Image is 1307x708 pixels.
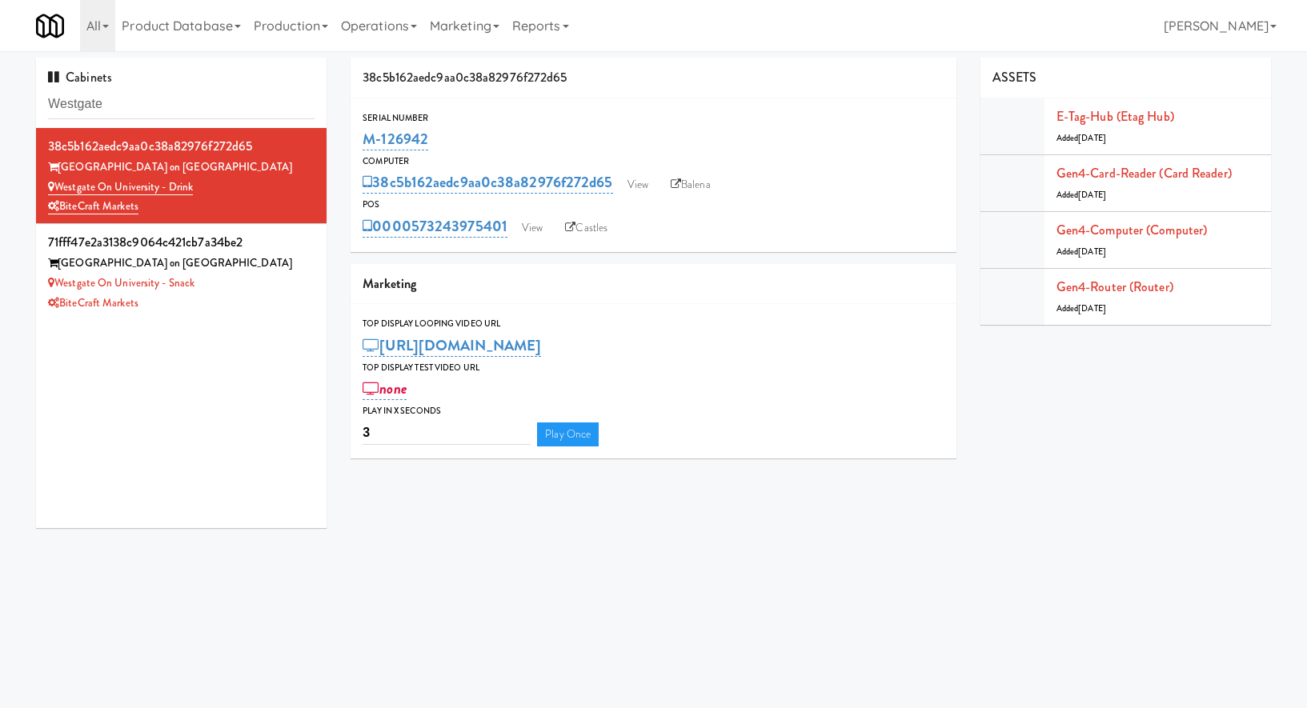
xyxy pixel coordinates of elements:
span: Marketing [363,274,416,293]
div: 38c5b162aedc9aa0c38a82976f272d65 [48,134,315,158]
span: [DATE] [1078,246,1106,258]
div: [GEOGRAPHIC_DATA] on [GEOGRAPHIC_DATA] [48,254,315,274]
span: Added [1056,302,1106,314]
a: 38c5b162aedc9aa0c38a82976f272d65 [363,171,612,194]
a: Westgate on University - Drink [48,179,193,195]
span: Added [1056,246,1106,258]
span: Added [1056,189,1106,201]
span: Added [1056,132,1106,144]
span: [DATE] [1078,132,1106,144]
a: 0000573243975401 [363,215,507,238]
a: Gen4-router (Router) [1056,278,1173,296]
a: View [619,173,656,197]
a: M-126942 [363,128,428,150]
a: Play Once [537,422,599,446]
div: Serial Number [363,110,944,126]
div: Top Display Test Video Url [363,360,944,376]
div: 38c5b162aedc9aa0c38a82976f272d65 [351,58,956,98]
a: View [514,216,551,240]
div: Top Display Looping Video Url [363,316,944,332]
div: Play in X seconds [363,403,944,419]
a: BiteCraft Markets [48,295,138,310]
div: POS [363,197,944,213]
a: Gen4-computer (Computer) [1056,221,1207,239]
span: Cabinets [48,68,112,86]
a: [URL][DOMAIN_NAME] [363,334,541,357]
a: none [363,378,407,400]
span: [DATE] [1078,302,1106,314]
div: Computer [363,154,944,170]
img: Micromart [36,12,64,40]
a: Balena [663,173,719,197]
li: 38c5b162aedc9aa0c38a82976f272d65[GEOGRAPHIC_DATA] on [GEOGRAPHIC_DATA] Westgate on University - D... [36,128,327,224]
a: BiteCraft Markets [48,198,138,214]
span: [DATE] [1078,189,1106,201]
div: [GEOGRAPHIC_DATA] on [GEOGRAPHIC_DATA] [48,158,315,178]
input: Search cabinets [48,90,315,119]
a: Castles [557,216,615,240]
a: Westgate on University - Snack [48,275,194,290]
li: 71fff47e2a3138c9064c421cb7a34be2[GEOGRAPHIC_DATA] on [GEOGRAPHIC_DATA] Westgate on University - S... [36,224,327,319]
div: 71fff47e2a3138c9064c421cb7a34be2 [48,230,315,254]
a: Gen4-card-reader (Card Reader) [1056,164,1232,182]
a: E-tag-hub (Etag Hub) [1056,107,1174,126]
span: ASSETS [992,68,1037,86]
